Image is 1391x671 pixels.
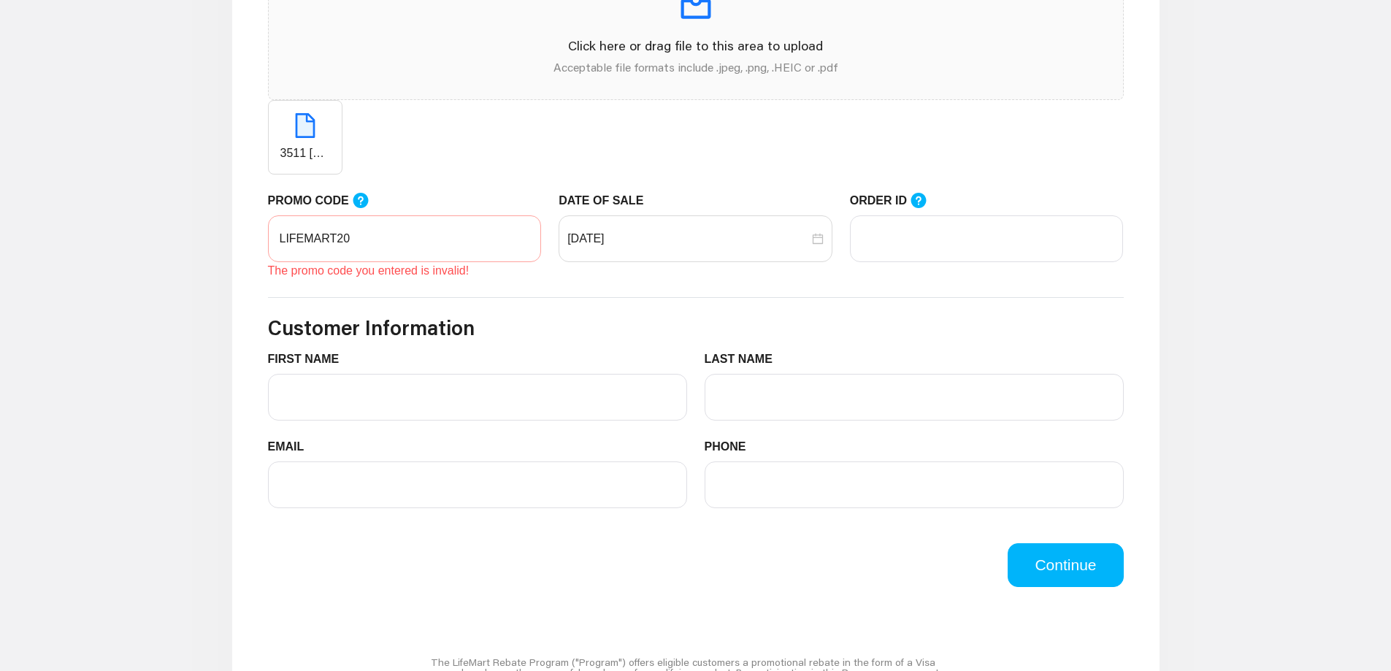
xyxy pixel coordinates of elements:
input: PHONE [705,461,1124,508]
div: The promo code you entered is invalid! [268,262,542,280]
input: LAST NAME [705,374,1124,421]
h3: Customer Information [268,315,1124,340]
label: DATE OF SALE [559,192,654,210]
label: PHONE [705,438,757,456]
label: ORDER ID [850,192,942,210]
input: FIRST NAME [268,374,687,421]
input: DATE OF SALE [567,230,809,248]
label: LAST NAME [705,350,784,368]
p: Acceptable file formats include .jpeg, .png, .HEIC or .pdf [280,58,1111,76]
button: Continue [1008,543,1123,587]
p: Click here or drag file to this area to upload [280,36,1111,55]
label: FIRST NAME [268,350,350,368]
label: EMAIL [268,438,315,456]
input: EMAIL [268,461,687,508]
label: PROMO CODE [268,192,383,210]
